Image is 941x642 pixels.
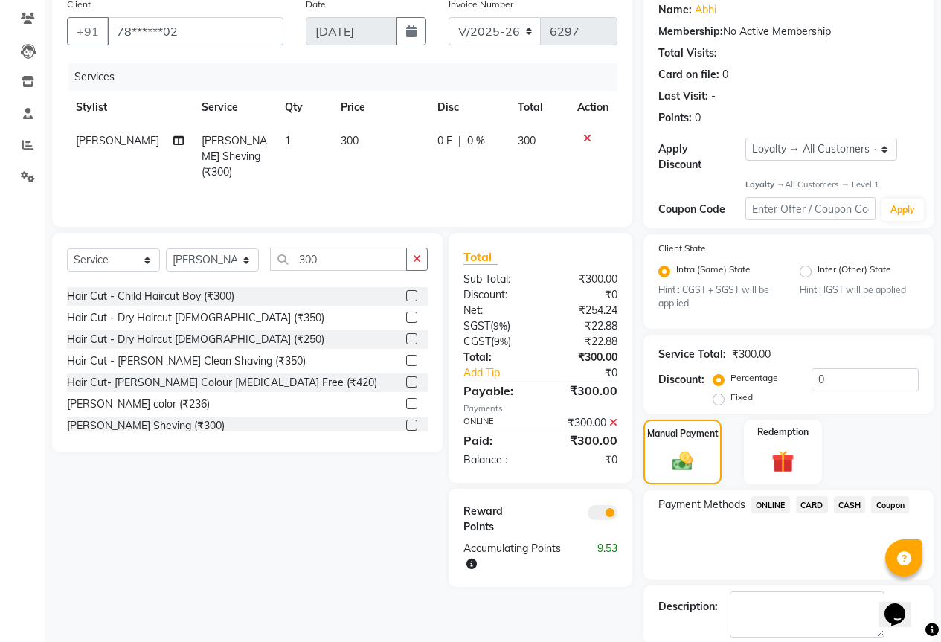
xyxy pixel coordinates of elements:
[493,320,507,332] span: 9%
[647,427,719,440] label: Manual Payment
[871,496,909,513] span: Coupon
[879,582,926,627] iframe: chat widget
[676,263,751,280] label: Intra (Same) State
[428,91,509,124] th: Disc
[202,134,267,179] span: [PERSON_NAME] Sheving (₹300)
[452,541,585,572] div: Accumulating Points
[732,347,771,362] div: ₹300.00
[695,110,701,126] div: 0
[452,431,541,449] div: Paid:
[751,496,790,513] span: ONLINE
[452,303,541,318] div: Net:
[695,2,716,18] a: Abhi
[452,452,541,468] div: Balance :
[800,283,919,297] small: Hint : IGST will be applied
[463,335,491,348] span: CGST
[765,448,801,475] img: _gift.svg
[658,202,745,217] div: Coupon Code
[658,242,706,255] label: Client State
[881,199,924,221] button: Apply
[67,310,324,326] div: Hair Cut - Dry Haircut [DEMOGRAPHIC_DATA] (₹350)
[452,415,541,431] div: ONLINE
[509,91,568,124] th: Total
[452,350,541,365] div: Total:
[666,449,700,473] img: _cash.svg
[463,249,498,265] span: Total
[745,179,919,191] div: All Customers → Level 1
[568,91,617,124] th: Action
[67,375,377,391] div: Hair Cut- [PERSON_NAME] Colour [MEDICAL_DATA] Free (₹420)
[276,91,332,124] th: Qty
[658,372,704,388] div: Discount:
[463,319,490,333] span: SGST
[285,134,291,147] span: 1
[540,272,629,287] div: ₹300.00
[107,17,283,45] input: Search by Name/Mobile/Email/Code
[745,197,876,220] input: Enter Offer / Coupon Code
[463,402,617,415] div: Payments
[658,110,692,126] div: Points:
[76,134,159,147] span: [PERSON_NAME]
[67,397,210,412] div: [PERSON_NAME] color (₹236)
[452,365,555,381] a: Add Tip
[67,289,234,304] div: Hair Cut - Child Haircut Boy (₹300)
[585,541,629,572] div: 9.53
[658,24,919,39] div: No Active Membership
[67,91,193,124] th: Stylist
[658,24,723,39] div: Membership:
[452,382,541,399] div: Payable:
[332,91,428,124] th: Price
[270,248,407,271] input: Search or Scan
[658,67,719,83] div: Card on file:
[540,287,629,303] div: ₹0
[658,347,726,362] div: Service Total:
[711,89,716,104] div: -
[437,133,452,149] span: 0 F
[818,263,891,280] label: Inter (Other) State
[658,599,718,614] div: Description:
[540,303,629,318] div: ₹254.24
[540,382,629,399] div: ₹300.00
[67,332,324,347] div: Hair Cut - Dry Haircut [DEMOGRAPHIC_DATA] (₹250)
[658,2,692,18] div: Name:
[452,318,541,334] div: ( )
[555,365,629,381] div: ₹0
[745,179,785,190] strong: Loyalty →
[452,504,541,535] div: Reward Points
[540,350,629,365] div: ₹300.00
[518,134,536,147] span: 300
[796,496,828,513] span: CARD
[540,334,629,350] div: ₹22.88
[540,452,629,468] div: ₹0
[658,141,745,173] div: Apply Discount
[757,426,809,439] label: Redemption
[452,287,541,303] div: Discount:
[494,336,508,347] span: 9%
[658,45,717,61] div: Total Visits:
[452,272,541,287] div: Sub Total:
[67,418,225,434] div: [PERSON_NAME] Sheving (₹300)
[68,63,629,91] div: Services
[658,497,745,513] span: Payment Methods
[722,67,728,83] div: 0
[67,17,109,45] button: +91
[467,133,485,149] span: 0 %
[341,134,359,147] span: 300
[730,371,778,385] label: Percentage
[834,496,866,513] span: CASH
[730,391,753,404] label: Fixed
[658,283,777,311] small: Hint : CGST + SGST will be applied
[540,318,629,334] div: ₹22.88
[452,334,541,350] div: ( )
[540,431,629,449] div: ₹300.00
[458,133,461,149] span: |
[540,415,629,431] div: ₹300.00
[67,353,306,369] div: Hair Cut - [PERSON_NAME] Clean Shaving (₹350)
[658,89,708,104] div: Last Visit:
[193,91,276,124] th: Service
